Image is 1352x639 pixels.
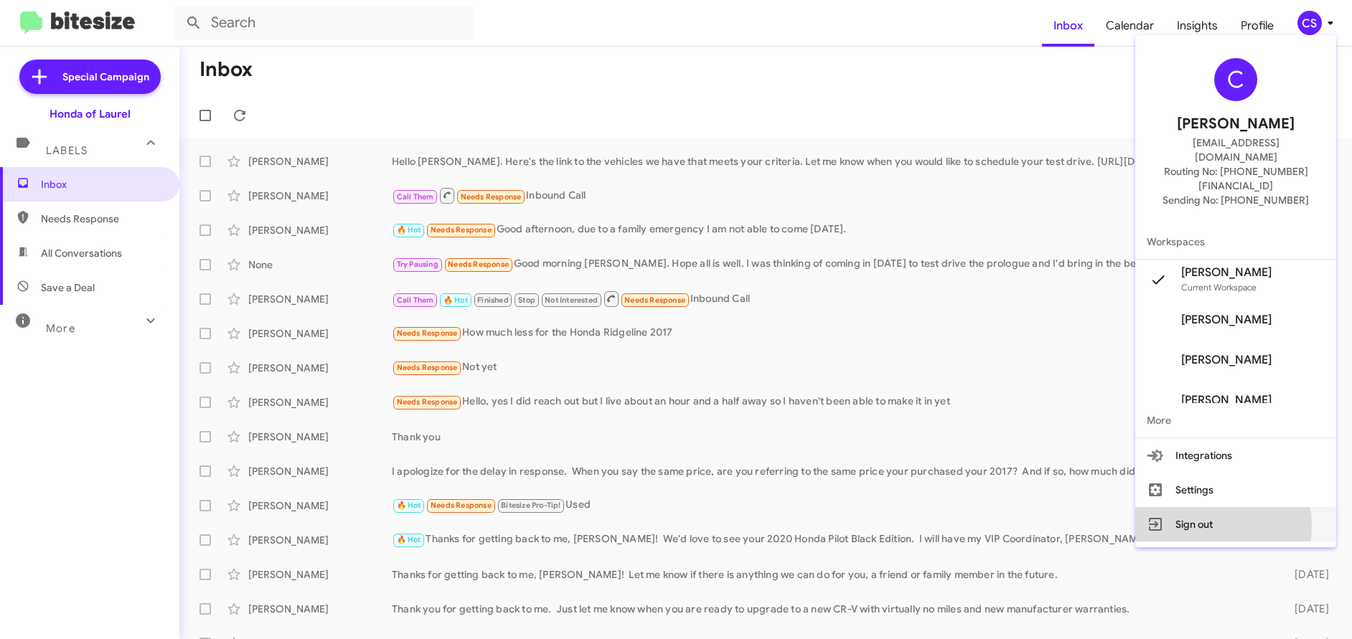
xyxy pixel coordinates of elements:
span: [PERSON_NAME] [1181,313,1272,327]
span: [PERSON_NAME] [1181,393,1272,407]
span: Current Workspace [1181,282,1257,293]
span: More [1135,403,1336,437]
span: Routing No: [PHONE_NUMBER][FINANCIAL_ID] [1153,164,1319,193]
button: Settings [1135,473,1336,507]
span: [PERSON_NAME] [1181,353,1272,367]
span: [PERSON_NAME] [1177,113,1295,136]
span: [EMAIL_ADDRESS][DOMAIN_NAME] [1153,136,1319,164]
span: Workspaces [1135,224,1336,259]
button: Sign out [1135,507,1336,541]
button: Integrations [1135,438,1336,473]
span: Sending No: [PHONE_NUMBER] [1163,193,1309,207]
div: C [1214,58,1257,101]
span: [PERSON_NAME] [1181,265,1272,280]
